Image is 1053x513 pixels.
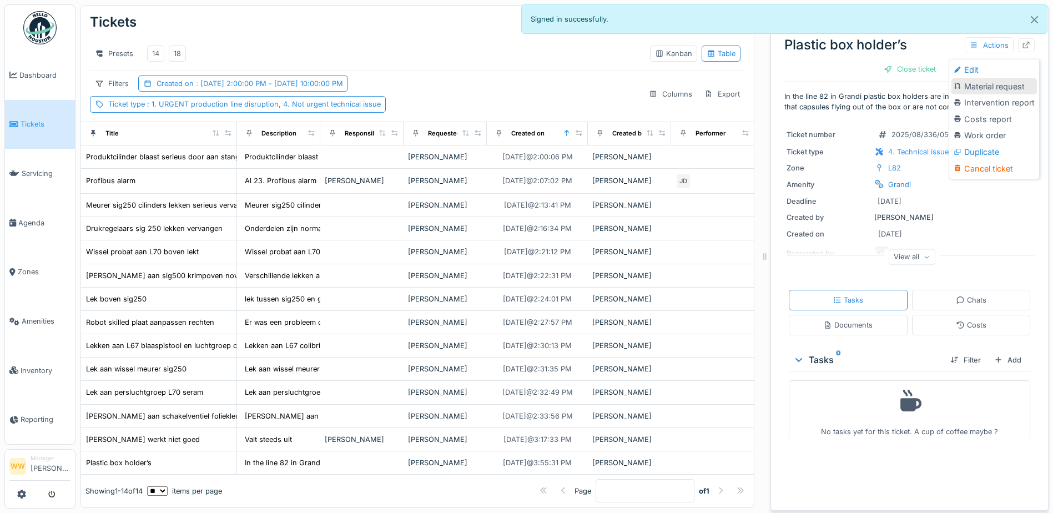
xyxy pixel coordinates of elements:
div: Tickets [90,8,137,37]
div: [DATE] [878,229,902,239]
div: [PERSON_NAME] [408,200,482,210]
div: Description [261,129,296,138]
span: Inventory [21,365,70,376]
div: Drukregelaars sig 250 lekken vervangen [86,223,223,234]
p: In the line 82 in Grandi plastic box holders are in bad shape, because of that capsules flying ou... [784,91,1035,112]
span: Dashboard [19,70,70,81]
div: [DATE] @ 3:17:33 PM [503,434,572,445]
div: Lek boven sig250 [86,294,147,304]
div: [DATE] @ 2:32:49 PM [502,387,573,398]
div: Performer [696,129,725,138]
div: Valt steeds uit [245,434,292,445]
div: Chats [956,295,986,305]
div: [DATE] @ 2:33:56 PM [502,411,573,421]
div: Robot skilled plaat aanpassen rechten [86,317,214,328]
img: Badge_color-CXgf-gQk.svg [23,11,57,44]
div: JD [676,173,691,189]
div: Tasks [793,353,941,366]
div: Profibus alarm [86,175,135,186]
div: 2025/08/336/05710 [891,129,960,140]
div: Add [990,353,1026,368]
div: [PERSON_NAME] [592,152,667,162]
div: [PERSON_NAME] [592,317,667,328]
div: [DATE] @ 2:16:34 PM [503,223,572,234]
div: [PERSON_NAME] [408,270,482,281]
sup: 0 [836,353,841,366]
div: [PERSON_NAME] [592,364,667,374]
span: Agenda [18,218,70,228]
div: Lekken aan L67 blaaspistool en luchtgroep onderaan [86,340,265,351]
div: No tasks yet for this ticket. A cup of coffee maybe ? [796,385,1023,437]
div: Requested by [428,129,470,138]
div: [PERSON_NAME] [787,212,1032,223]
div: [PERSON_NAME] [408,223,482,234]
div: L82 [888,163,901,173]
span: : 1. URGENT production line disruption, 4. Not urgent technical issue [145,100,381,108]
div: [PERSON_NAME] [408,175,482,186]
div: Cancel ticket [951,160,1037,177]
div: Produktcilinder blaast serieus door aan stang? ... [245,152,411,162]
div: Responsible [345,129,382,138]
div: [PERSON_NAME] [592,457,667,468]
div: [PERSON_NAME] [408,317,482,328]
div: Plastic box holder’s [86,457,152,468]
div: [PERSON_NAME] [592,270,667,281]
span: Servicing [22,168,70,179]
div: [PERSON_NAME] [592,434,667,445]
div: 18 [174,48,181,59]
div: Table [707,48,735,59]
div: [PERSON_NAME] [325,175,399,186]
div: [PERSON_NAME] werkt niet goed [86,434,200,445]
div: [PERSON_NAME] aan schakelventiel folieklem L53 [245,411,415,421]
div: Verschillende lekken aan de krimpoven sig500 [245,270,402,281]
div: [DATE] @ 2:13:41 PM [504,200,571,210]
div: Grandi [888,179,911,190]
div: Columns [644,86,697,102]
div: Filter [946,353,985,368]
span: Tickets [21,119,70,129]
div: [PERSON_NAME] [325,434,399,445]
div: Er was een probleem dat de 53 zijn nieuwe palle... [245,317,415,328]
div: [PERSON_NAME] [408,387,482,398]
div: Work order [951,127,1037,144]
div: Export [699,86,745,102]
div: [PERSON_NAME] [592,387,667,398]
div: [DATE] @ 2:24:01 PM [503,294,572,304]
div: Edit [951,62,1037,78]
div: Created by [612,129,646,138]
div: Close ticket [879,62,940,77]
div: [PERSON_NAME] [408,247,482,257]
div: [PERSON_NAME] aan sig500 krimpoven novapac [86,270,254,281]
li: [PERSON_NAME] [31,454,70,478]
div: lek tussen sig250 en gnude boven aan kabelgoot [245,294,412,304]
span: : [DATE] 2:00:00 PM - [DATE] 10:00:00 PM [194,79,343,88]
div: Ticket type [108,99,381,109]
div: 14 [152,48,159,59]
div: Meurer sig250 cilinders lasbalk lekken serieus ... [245,200,410,210]
div: Onderdelen zijn normaal binnen kijk in bestel t... [245,223,408,234]
div: [PERSON_NAME] [408,340,482,351]
div: [DATE] @ 2:27:57 PM [503,317,572,328]
div: Costs report [951,111,1037,128]
div: Zone [787,163,870,173]
div: Created by [787,212,870,223]
div: Lek aan wissel meurer sig250 [245,364,345,374]
div: [DATE] @ 3:55:31 PM [503,457,572,468]
div: [PERSON_NAME] [592,247,667,257]
div: [DATE] @ 2:31:35 PM [503,364,572,374]
div: Tasks [833,295,863,305]
div: Wissel probat aan L70 boven lekt let op zeer ho... [245,247,413,257]
div: Lek aan persluchtgroep L70 seram [245,387,362,398]
span: Reporting [21,414,70,425]
div: Filters [90,76,134,92]
div: Costs [956,320,986,330]
div: Lekken aan L67 colibri blaaspistool en luchtgro... [245,340,411,351]
div: In the line 82 in Grandi plastic box holders ar... [245,457,404,468]
div: [PERSON_NAME] [592,411,667,421]
div: [PERSON_NAME] [592,340,667,351]
div: [DATE] @ 2:21:12 PM [504,247,571,257]
div: Lek aan wissel meurer sig250 [86,364,187,374]
div: [PERSON_NAME] [592,175,667,186]
div: Ticket number [787,129,870,140]
div: Title [105,129,119,138]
